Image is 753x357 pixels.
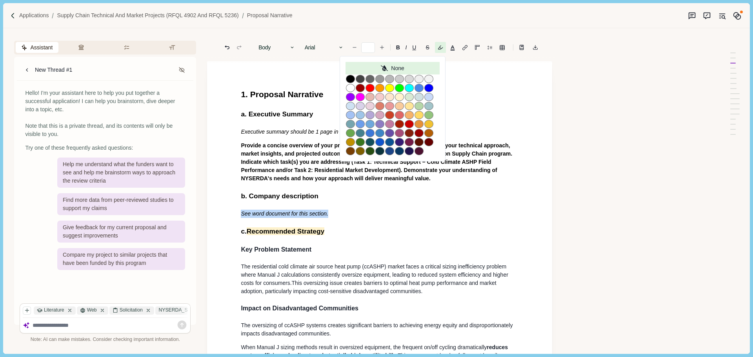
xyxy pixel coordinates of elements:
button: I [406,43,407,52]
span: The oversizing of ccASHP systems creates significant barriers to achieving energy equity and disp... [241,322,514,337]
i: I [406,44,407,51]
span: See word document for this section. [241,210,328,217]
button: Undo [222,42,233,53]
span: Provide a concise overview of your proposal, summarizing the key aspects of your technical approa... [241,142,514,181]
div: Give feedback for my current proposal and suggest improvements [57,221,185,243]
span: a. Executive Summary [241,110,313,118]
div: Solicitation [109,306,154,315]
button: Adjust margins [472,42,483,53]
button: Increase font size [376,42,387,53]
span: Recommended Strategy [247,227,324,235]
a: Proposal Narrative [247,11,293,20]
button: B [392,42,404,53]
button: Line height [497,42,507,53]
button: Redo [234,42,245,53]
button: Line height [484,42,495,53]
span: The residential cold climate air source heat pump (ccASHP) market faces a critical sizing ineffic... [241,263,509,286]
div: Note: AI can make mistakes. Consider checking important information. [20,336,191,343]
span: This oversizing issue creates barriers to optimal heat pump performance and market adoption, part... [241,280,498,294]
div: New Thread #1 [35,66,72,74]
span: b. Company description [241,192,318,200]
button: None [346,62,440,74]
button: U [408,42,420,53]
span: Impact on Disadvantaged Communities [241,305,358,312]
div: NYSERDA_Supply ....docx [155,306,227,315]
span: 1. Proposal Narrative [241,90,323,99]
img: Forward slash icon [9,12,16,19]
div: Literature [34,306,75,315]
img: Forward slash icon [49,12,57,19]
a: Applications [19,11,49,20]
button: Export to docx [530,42,541,53]
div: Hello! I'm your assistant here to help you put together a successful application! I can help you ... [25,89,185,138]
span: When Manual J sizing methods result in oversized equipment, the frequent on/off cycling dramatically [241,344,487,350]
div: Try one of these frequently asked questions: [25,144,185,152]
button: S [422,42,433,53]
span: Assistant [30,43,53,52]
div: Compare my project to similar projects that have been funded by this program [57,248,185,270]
span: Key Problem Statement [241,246,311,253]
button: Decrease font size [349,42,360,53]
span: Executive summary should be 1 page in length. [241,129,356,135]
div: Web [77,306,108,315]
button: Line height [460,42,471,53]
img: Forward slash icon [239,12,247,19]
button: Line height [516,42,527,53]
b: B [396,45,400,50]
button: Arial [300,42,347,53]
a: Supply Chain Technical and Market Projects (RFQL 4902 and RFQL 5236) [57,11,238,20]
span: c. [241,227,324,235]
button: Body [255,42,299,53]
div: Help me understand what the funders want to see and help me brainstorm ways to approach the revie... [57,158,185,188]
u: U [412,45,416,50]
s: S [426,45,429,50]
div: Find more data from peer-reviewed studies to support my claims [57,193,185,215]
